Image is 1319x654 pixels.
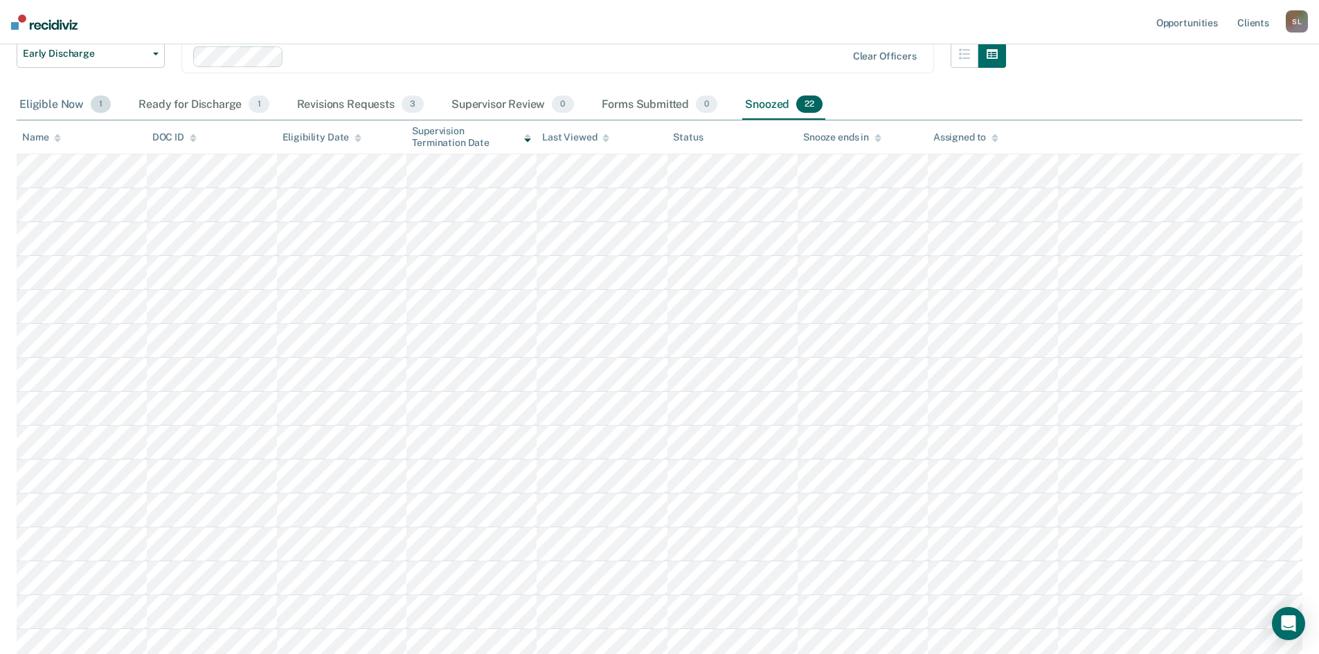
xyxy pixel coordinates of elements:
[152,131,197,143] div: DOC ID
[673,131,703,143] div: Status
[796,96,823,113] span: 22
[136,90,271,120] div: Ready for Discharge1
[402,96,424,113] span: 3
[449,90,577,120] div: Supervisor Review0
[1272,607,1305,640] div: Open Intercom Messenger
[17,40,165,68] button: Early Discharge
[803,131,881,143] div: Snooze ends in
[17,90,114,120] div: Eligible Now1
[412,125,531,149] div: Supervision Termination Date
[696,96,717,113] span: 0
[91,96,111,113] span: 1
[552,96,573,113] span: 0
[294,90,427,120] div: Revisions Requests3
[542,131,609,143] div: Last Viewed
[22,131,61,143] div: Name
[1286,10,1308,33] button: SL
[742,90,825,120] div: Snoozed22
[249,96,269,113] span: 1
[933,131,998,143] div: Assigned to
[599,90,721,120] div: Forms Submitted0
[853,51,917,62] div: Clear officers
[23,48,147,60] span: Early Discharge
[282,131,362,143] div: Eligibility Date
[1286,10,1308,33] div: S L
[11,15,78,30] img: Recidiviz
